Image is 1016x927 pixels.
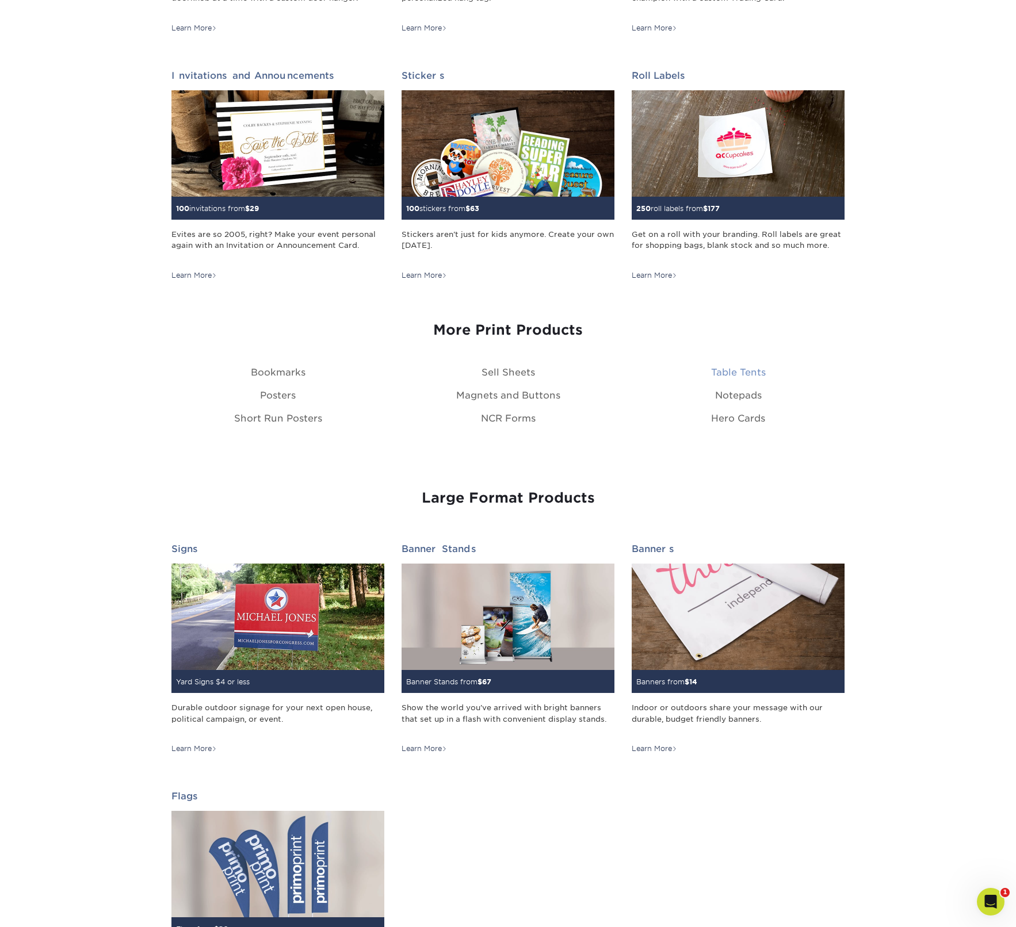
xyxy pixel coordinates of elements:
[478,677,482,686] span: $
[171,23,217,33] div: Learn More
[632,543,845,754] a: Banners Banners from$14 Indoor or outdoors share your message with our durable, budget friendly b...
[402,90,614,197] img: Stickers
[632,702,845,736] div: Indoor or outdoors share your message with our durable, budget friendly banners.
[632,23,677,33] div: Learn More
[250,204,259,213] span: 29
[636,204,651,213] span: 250
[482,367,535,378] a: Sell Sheets
[402,229,614,262] div: Stickers aren't just for kids anymore. Create your own [DATE].
[402,564,614,670] img: Banner Stands
[171,564,384,670] img: Signs
[171,229,384,262] div: Evites are so 2005, right? Make your event personal again with an Invitation or Announcement Card.
[632,70,845,281] a: Roll Labels 250roll labels from$177 Get on a roll with your branding. Roll labels are great for s...
[402,70,614,81] h2: Stickers
[402,23,447,33] div: Learn More
[711,413,765,424] a: Hero Cards
[632,90,845,197] img: Roll Labels
[171,322,845,339] h3: More Print Products
[171,811,384,917] img: Flags
[171,70,384,81] h2: Invitations and Announcements
[171,490,845,507] h3: Large Format Products
[470,204,479,213] span: 63
[482,677,491,686] span: 67
[251,367,305,378] a: Bookmarks
[632,564,845,670] img: Banners
[402,702,614,736] div: Show the world you've arrived with bright banners that set up in a flash with convenient display ...
[176,204,189,213] span: 100
[1000,888,1010,897] span: 1
[245,204,250,213] span: $
[689,677,697,686] span: 14
[703,204,708,213] span: $
[171,70,384,281] a: Invitations and Announcements 100invitations from$29 Evites are so 2005, right? Make your event p...
[176,204,259,213] small: invitations from
[176,677,250,686] small: Yard Signs $4 or less
[406,204,419,213] span: 100
[402,744,447,754] div: Learn More
[402,543,614,754] a: Banner Stands Banner Stands from$67 Show the world you've arrived with bright banners that set up...
[632,229,845,262] div: Get on a roll with your branding. Roll labels are great for shopping bags, blank stock and so muc...
[406,677,491,686] small: Banner Stands from
[636,204,720,213] small: roll labels from
[632,270,677,281] div: Learn More
[465,204,470,213] span: $
[171,702,384,736] div: Durable outdoor signage for your next open house, political campaign, or event.
[234,413,322,424] a: Short Run Posters
[406,204,479,213] small: stickers from
[685,677,689,686] span: $
[977,888,1004,915] iframe: Intercom live chat
[715,390,762,401] a: Notepads
[456,390,560,401] a: Magnets and Buttons
[171,270,217,281] div: Learn More
[711,367,766,378] a: Table Tents
[632,543,845,554] h2: Banners
[632,744,677,754] div: Learn More
[171,543,384,554] h2: Signs
[171,744,217,754] div: Learn More
[171,543,384,754] a: Signs Yard Signs $4 or less Durable outdoor signage for your next open house, political campaign,...
[171,90,384,197] img: Invitations and Announcements
[636,677,697,686] small: Banners from
[402,70,614,281] a: Stickers 100stickers from$63 Stickers aren't just for kids anymore. Create your own [DATE]. Learn...
[402,543,614,554] h2: Banner Stands
[402,270,447,281] div: Learn More
[632,70,845,81] h2: Roll Labels
[260,390,296,401] a: Posters
[171,791,384,802] h2: Flags
[481,413,536,424] a: NCR Forms
[708,204,720,213] span: 177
